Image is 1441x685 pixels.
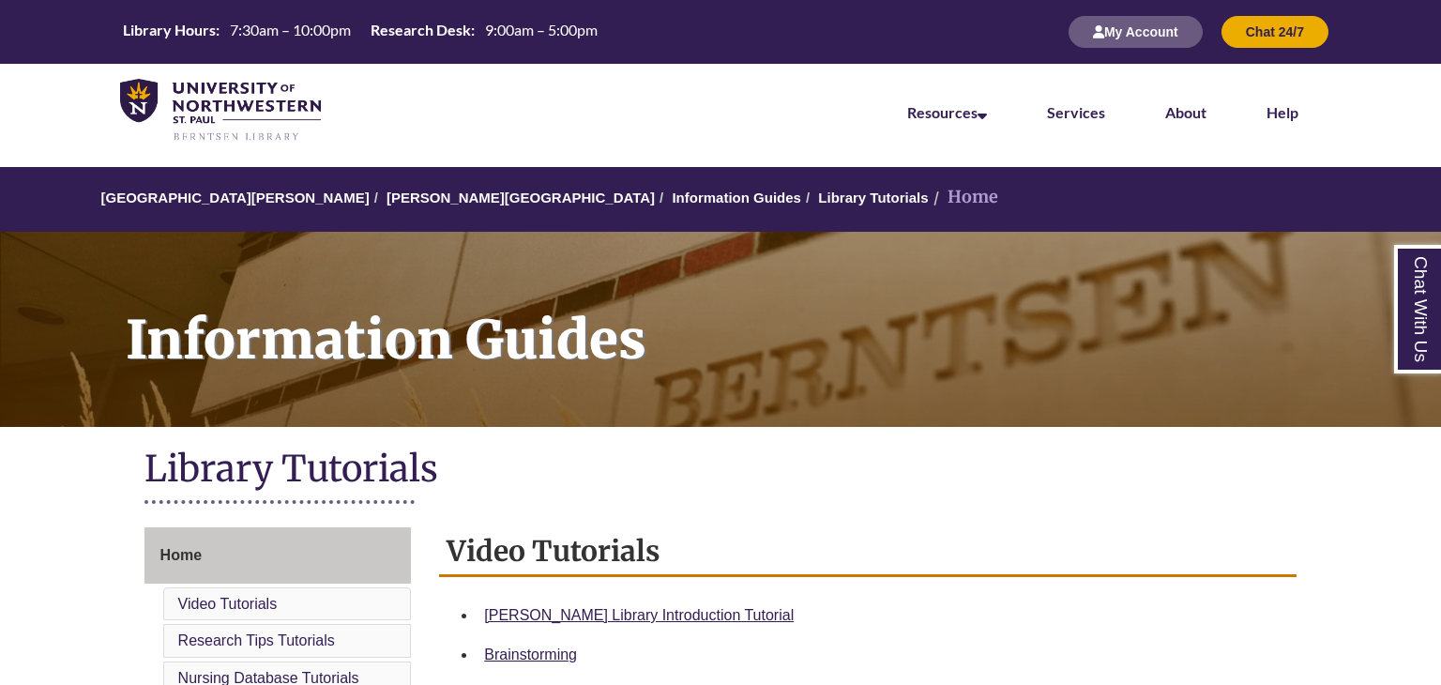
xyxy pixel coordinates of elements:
img: UNWSP Library Logo [120,79,321,143]
table: Hours Today [115,20,605,43]
a: Help [1267,103,1298,121]
a: [GEOGRAPHIC_DATA][PERSON_NAME] [101,190,370,205]
th: Research Desk: [363,20,478,40]
h2: Video Tutorials [439,527,1297,577]
h1: Information Guides [105,232,1441,403]
h1: Library Tutorials [144,446,1297,495]
a: Home [144,527,412,584]
span: 9:00am – 5:00pm [485,21,598,38]
a: Research Tips Tutorials [178,632,335,648]
li: Home [929,184,998,211]
button: Chat 24/7 [1221,16,1328,48]
a: Brainstorming [484,647,577,662]
a: Video Tutorials [178,596,278,612]
a: Hours Today [115,20,605,45]
button: My Account [1069,16,1203,48]
a: Chat 24/7 [1221,23,1328,39]
a: Information Guides [672,190,801,205]
a: About [1165,103,1206,121]
a: Services [1047,103,1105,121]
a: My Account [1069,23,1203,39]
a: [PERSON_NAME][GEOGRAPHIC_DATA] [387,190,655,205]
span: Home [160,547,202,563]
span: 7:30am – 10:00pm [230,21,351,38]
a: Resources [907,103,987,121]
a: Library Tutorials [818,190,928,205]
a: [PERSON_NAME] Library Introduction Tutorial [484,607,794,623]
th: Library Hours: [115,20,222,40]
